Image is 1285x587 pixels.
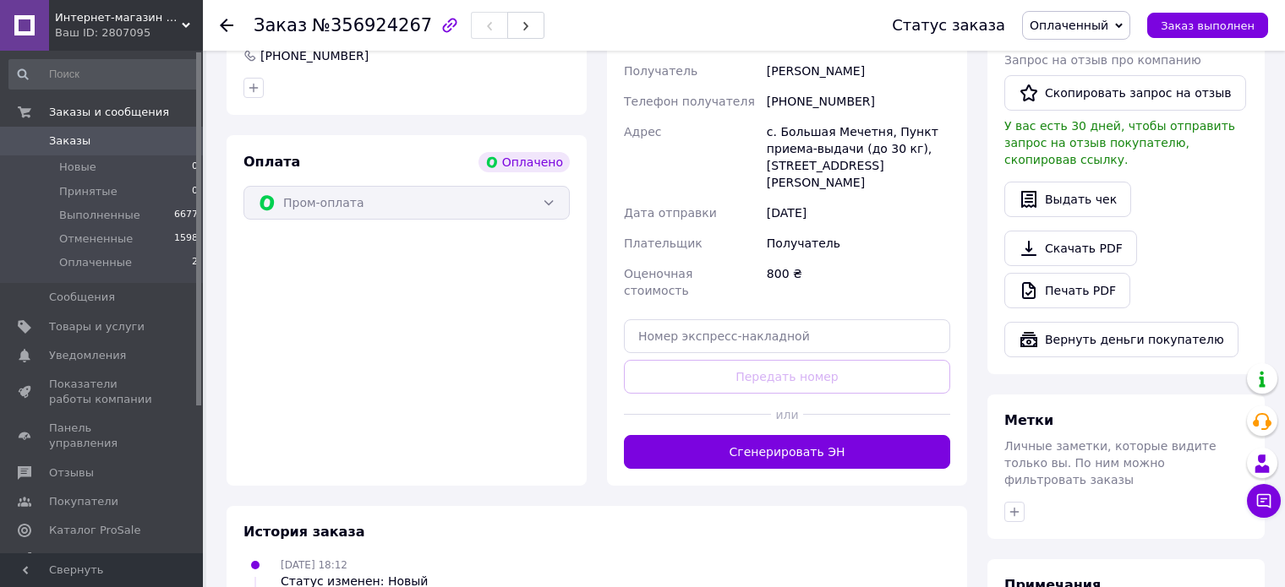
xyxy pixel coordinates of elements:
[624,125,661,139] span: Адрес
[763,56,954,86] div: [PERSON_NAME]
[624,236,703,250] span: Плательщик
[624,206,717,220] span: Дата отправки
[8,59,200,90] input: Поиск
[59,255,132,270] span: Оплаченные
[763,117,954,198] div: с. Большая Мечетня, Пункт приема-выдачи (до 30 кг), [STREET_ADDRESS][PERSON_NAME]
[49,133,90,149] span: Заказы
[1161,19,1255,32] span: Заказ выполнен
[1247,484,1281,518] button: Чат с покупателем
[1004,322,1239,357] button: Вернуть деньги покупателю
[763,258,954,306] div: 800 ₴
[478,152,570,172] div: Оплачено
[59,160,96,175] span: Новые
[49,290,115,305] span: Сообщения
[259,47,370,64] div: [PHONE_NUMBER]
[174,231,198,247] span: 1598
[192,255,198,270] span: 2
[1030,19,1108,32] span: Оплаченный
[192,160,198,175] span: 0
[243,154,300,170] span: Оплата
[49,523,140,538] span: Каталог ProSale
[1004,182,1131,217] button: Выдать чек
[624,319,950,353] input: Номер экспресс-накладной
[220,17,233,34] div: Вернуться назад
[49,465,94,481] span: Отзывы
[59,208,140,223] span: Выполненные
[624,435,950,469] button: Сгенерировать ЭН
[243,524,365,540] span: История заказа
[312,15,432,35] span: №356924267
[763,198,954,228] div: [DATE]
[763,86,954,117] div: [PHONE_NUMBER]
[1004,75,1246,111] button: Скопировать запрос на отзыв
[1004,231,1137,266] a: Скачать PDF
[49,377,156,407] span: Показатели работы компании
[59,184,118,199] span: Принятые
[174,208,198,223] span: 6677
[1004,412,1053,428] span: Метки
[1004,53,1201,67] span: Запрос на отзыв про компанию
[59,231,133,247] span: Отмененные
[1004,439,1217,486] span: Личные заметки, которые видите только вы. По ним можно фильтровать заказы
[49,319,145,334] span: Товары и услуги
[892,17,1005,34] div: Статус заказа
[1004,273,1130,308] a: Печать PDF
[49,494,118,509] span: Покупатели
[49,421,156,451] span: Панель управления
[771,406,804,423] span: или
[55,25,203,41] div: Ваш ID: 2807095
[192,184,198,199] span: 0
[49,105,169,120] span: Заказы и сообщения
[49,552,112,567] span: Аналитика
[624,95,755,108] span: Телефон получателя
[49,348,126,363] span: Уведомления
[254,15,307,35] span: Заказ
[55,10,182,25] span: Интернет-магазин Ford Parts
[1004,119,1235,166] span: У вас есть 30 дней, чтобы отправить запрос на отзыв покупателю, скопировав ссылку.
[281,559,347,571] span: [DATE] 18:12
[624,267,692,297] span: Оценочная стоимость
[1147,13,1268,38] button: Заказ выполнен
[763,228,954,258] div: Получатель
[624,64,697,78] span: Получатель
